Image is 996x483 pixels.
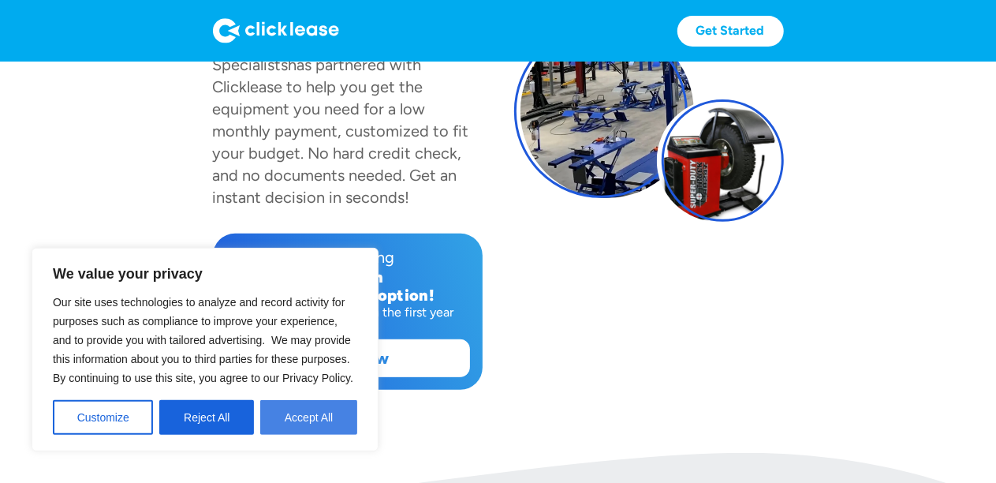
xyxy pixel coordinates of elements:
div: has partnered with Clicklease to help you get the equipment you need for a low monthly payment, c... [213,55,469,207]
button: Customize [53,400,153,435]
div: We value your privacy [32,248,379,451]
button: Reject All [159,400,254,435]
span: Our site uses technologies to analyze and record activity for purposes such as compliance to impr... [53,296,353,384]
img: Logo [213,18,339,43]
button: Accept All [260,400,357,435]
p: We value your privacy [53,264,357,283]
div: Now offering [226,246,470,268]
a: Get Started [677,16,784,47]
